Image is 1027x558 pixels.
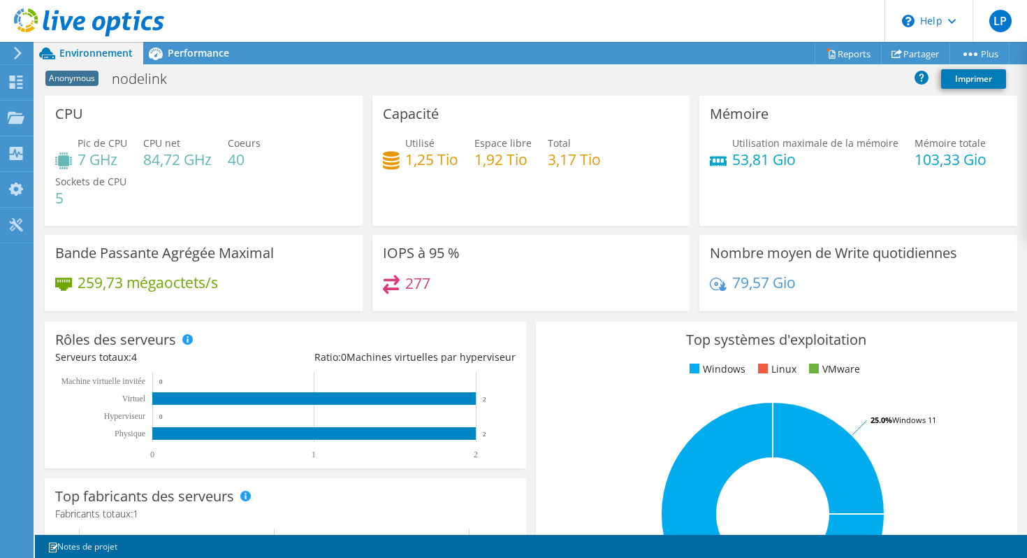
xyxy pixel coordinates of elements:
h4: Fabricants totaux: [55,506,516,522]
h4: 1,25 Tio [405,152,458,167]
h3: Rôles des serveurs [55,332,176,348]
span: 1 [133,507,138,520]
span: CPU net [143,136,180,150]
span: Pic de CPU [78,136,127,150]
text: 0 [159,378,163,385]
h4: 7 GHz [78,152,127,167]
li: VMware [806,362,860,377]
text: 1 [312,450,316,459]
span: 0 [341,350,347,364]
a: Imprimer [941,69,1006,89]
li: Windows [686,362,745,377]
h3: Top systèmes d'exploitation [546,332,1007,348]
li: Linux [755,362,796,377]
span: Performance [168,46,229,59]
text: 2 [483,396,486,403]
h3: Bande Passante Agrégée Maximal [55,245,274,261]
text: 0 [159,413,163,420]
text: 0 [150,450,154,459]
h4: 53,81 Gio [732,152,898,167]
h4: 3,17 Tio [548,152,601,167]
h4: 277 [405,276,430,291]
div: Ratio: Machines virtuelles par hyperviseur [285,350,515,365]
span: 4 [131,350,137,364]
span: Environnement [59,46,133,59]
a: Reports [815,43,882,64]
h4: 5 [55,190,126,206]
h3: Nombre moyen de Write quotidiennes [710,245,957,261]
a: Notes de projet [38,538,127,555]
a: Partager [881,43,950,64]
span: Utilisé [405,136,435,150]
h3: Top fabricants des serveurs [55,489,234,504]
tspan: Windows 11 [892,415,936,425]
span: Total [548,136,571,150]
h4: 259,73 mégaoctets/s [78,275,218,290]
text: Virtuel [122,394,146,403]
text: 2 [474,450,478,459]
h3: Mémoire [710,106,769,122]
h3: Capacité [383,106,439,122]
text: 2 [483,431,486,438]
span: Utilisation maximale de la mémoire [732,136,898,150]
h3: CPU [55,106,83,122]
div: Serveurs totaux: [55,350,285,365]
h4: 79,57 Gio [732,275,796,290]
tspan: Machine virtuelle invitée [61,376,145,386]
span: Mémoire totale [915,136,986,150]
tspan: 25.0% [871,415,892,425]
a: Plus [949,43,1010,64]
h1: nodelink [105,71,189,87]
span: Anonymous [45,71,99,86]
svg: \n [902,15,915,27]
span: LP [989,10,1012,32]
h4: 103,33 Gio [915,152,986,167]
h3: IOPS à 95 % [383,245,460,261]
text: Hyperviseur [104,411,145,421]
text: Physique [115,429,145,438]
span: Coeurs [228,136,261,150]
span: Sockets de CPU [55,175,126,188]
span: Espace libre [474,136,532,150]
h4: 1,92 Tio [474,152,532,167]
h4: 40 [228,152,261,167]
h4: 84,72 GHz [143,152,212,167]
